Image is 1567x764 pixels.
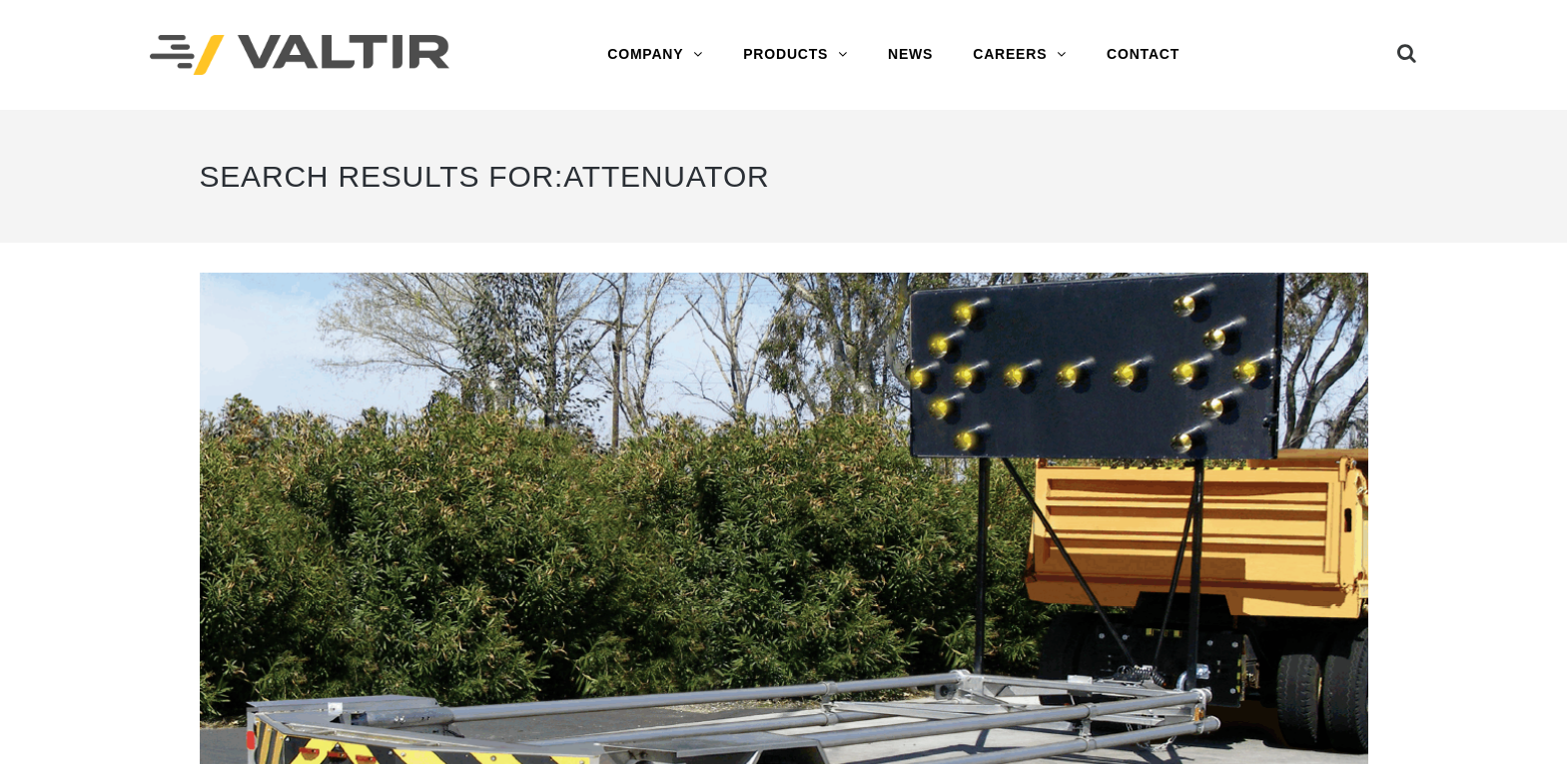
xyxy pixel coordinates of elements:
a: CAREERS [953,35,1087,75]
h1: Search Results for: [200,140,1368,213]
a: CONTACT [1087,35,1199,75]
span: attenuator [563,160,769,193]
a: NEWS [868,35,953,75]
img: Valtir [150,35,449,76]
a: COMPANY [587,35,723,75]
a: PRODUCTS [723,35,868,75]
